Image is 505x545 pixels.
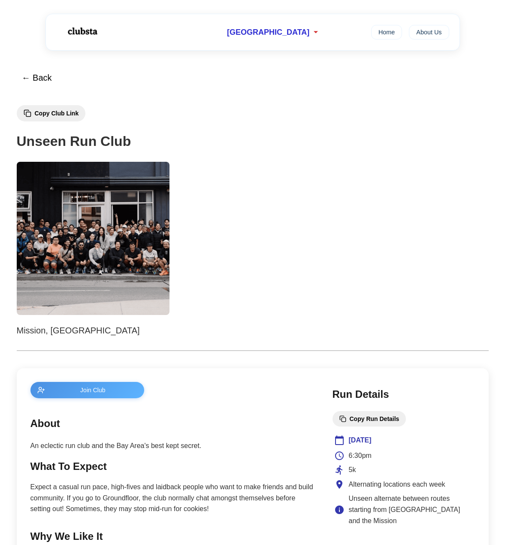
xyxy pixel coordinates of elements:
[48,387,138,394] span: Join Club
[333,411,406,427] button: Copy Run Details
[17,105,86,121] button: Copy Club Link
[349,435,372,446] span: [DATE]
[30,415,315,432] h2: About
[17,324,489,337] p: Mission, [GEOGRAPHIC_DATA]
[349,464,356,475] span: 5k
[371,25,402,39] a: Home
[30,481,315,515] p: Expect a casual run pace, high-fives and laidback people who want to make friends and build commu...
[30,528,315,545] h2: Why We Like It
[30,382,145,398] button: Join Club
[35,110,79,117] span: Copy Club Link
[17,68,57,88] button: ← Back
[349,450,372,461] span: 6:30pm
[56,21,108,42] img: Logo
[349,479,445,490] span: Alternating locations each week
[227,28,309,37] span: [GEOGRAPHIC_DATA]
[30,382,315,398] a: Join Club
[17,130,489,152] h1: Unseen Run Club
[409,25,449,39] a: About Us
[30,458,315,475] h2: What To Expect
[17,162,170,315] img: Unseen Run Club 1
[333,386,475,403] h2: Run Details
[30,440,315,451] p: An eclectic run club and the Bay Area's best kept secret.
[349,493,473,526] span: Unseen alternate between routes starting from [GEOGRAPHIC_DATA] and the Mission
